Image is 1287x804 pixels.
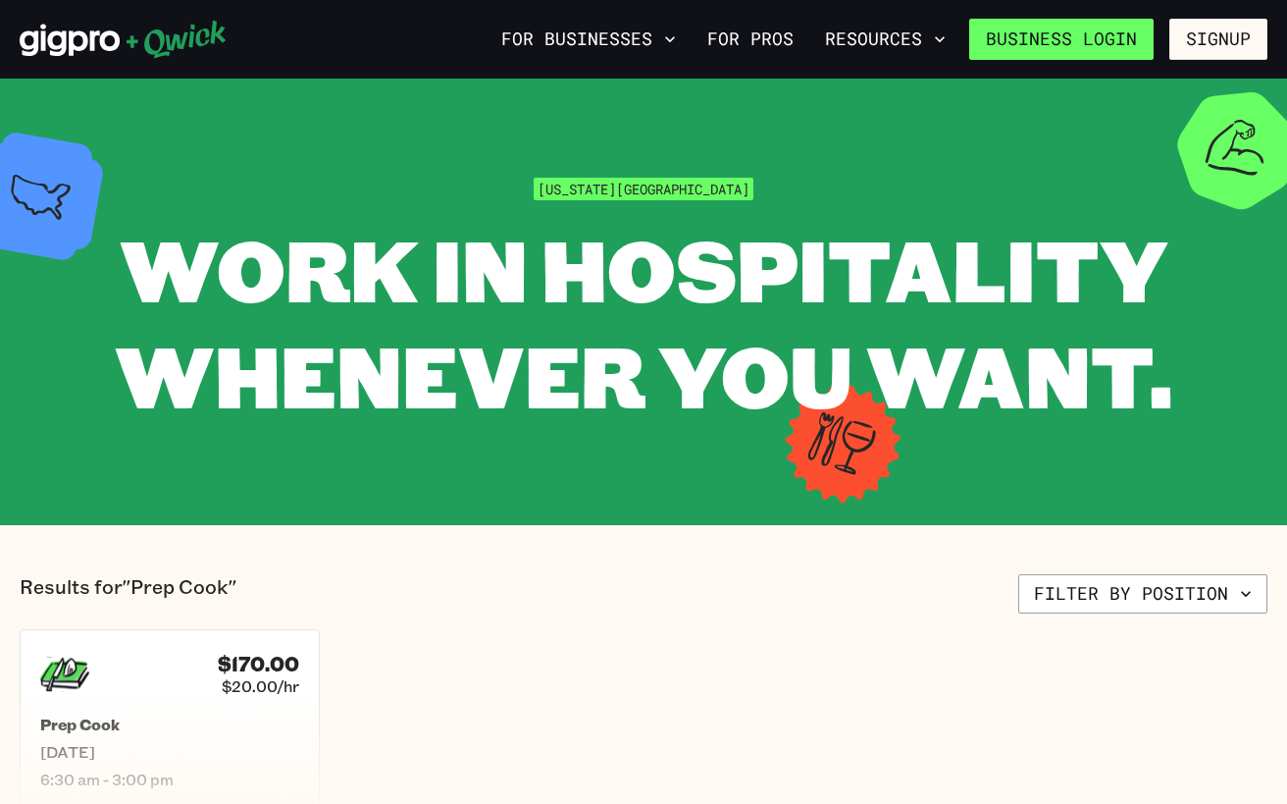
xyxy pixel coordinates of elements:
[115,212,1172,431] span: WORK IN HOSPITALITY WHENEVER YOU WANT.
[817,23,953,56] button: Resources
[1018,574,1267,614] button: Filter by position
[699,23,801,56] a: For Pros
[1169,19,1267,60] button: Signup
[969,19,1154,60] a: Business Login
[40,742,299,762] span: [DATE]
[222,676,299,696] span: $20.00/hr
[20,574,236,614] p: Results for "Prep Cook"
[40,715,299,734] h5: Prep Cook
[218,652,299,676] h4: $170.00
[40,770,299,789] span: 6:30 am - 3:00 pm
[534,178,753,200] span: [US_STATE][GEOGRAPHIC_DATA]
[493,23,684,56] button: For Businesses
